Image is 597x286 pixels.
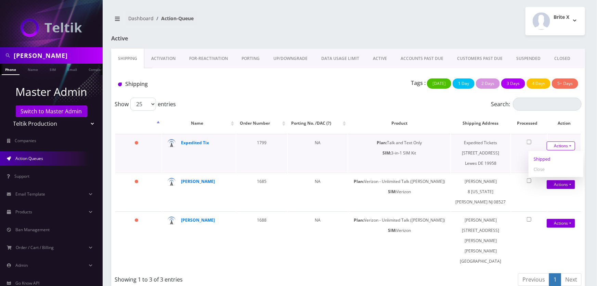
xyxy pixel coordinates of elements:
button: 2 Days [476,78,500,89]
a: 1 [549,273,561,286]
a: Switch to Master Admin [16,105,87,117]
a: CUSTOMERS PAST DUE [450,49,509,69]
th: Name: activate to sort column ascending [162,113,236,133]
a: SUSPENDED [509,49,547,69]
p: Tags : [411,79,426,87]
h1: Shipping [118,81,264,87]
button: 1 Day [453,78,475,89]
a: SIM [46,64,59,74]
td: Expedited Tickets [STREET_ADDRESS] Lewes DE 19958 [451,134,510,172]
th: Product [348,113,450,133]
th: Action [548,113,581,133]
th: Processed: activate to sort column ascending [511,113,547,133]
div: Actions [529,151,583,177]
button: 4 Days [527,78,550,89]
span: Ban Management [15,227,50,233]
b: Plan: [354,178,364,184]
a: Actions [547,141,575,150]
td: 1688 [236,211,287,270]
input: Search in Company [14,49,101,62]
button: [DATE] [427,78,451,89]
td: 1685 [236,173,287,211]
span: Go Know API [15,280,39,286]
a: ACTIVE [366,49,394,69]
a: Shipping [111,49,144,69]
td: Verizon - Unlimited Talk ([PERSON_NAME]) Verizon [348,173,450,211]
a: Shipped [529,154,583,164]
a: Email [64,64,80,74]
h1: Active [111,35,262,42]
a: Company [85,64,108,74]
th: : activate to sort column descending [115,113,161,133]
a: DATA USAGE LIMIT [314,49,366,69]
label: Search: [491,98,582,111]
span: Admin [15,262,28,268]
td: Talk and Text Only 3-in-1 SIM Kit [348,134,450,172]
a: CLOSED [547,49,577,69]
span: Support [14,173,29,179]
b: Plan: [377,140,387,146]
td: NA [288,211,348,270]
span: Email Template [15,191,45,197]
nav: breadcrumb [111,11,343,31]
td: NA [288,173,348,211]
img: Teltik Production [21,18,82,37]
b: Plan: [354,217,364,223]
label: Show entries [115,98,176,111]
a: Close [529,164,583,174]
a: Activation [144,49,182,69]
th: Porting No. /DAC (?): activate to sort column ascending [288,113,348,133]
td: [PERSON_NAME] 8 [US_STATE] [PERSON_NAME] NJ 08527 [451,173,510,211]
a: ACCOUNTS PAST DUE [394,49,450,69]
button: 3 Days [501,78,525,89]
b: SIM: [382,150,391,156]
b: SIM: [388,189,397,195]
span: Products [15,209,32,215]
a: PORTING [235,49,267,69]
span: Order / Cart / Billing [16,245,54,250]
a: Actions [547,180,575,189]
a: Dashboard [128,15,154,22]
select: Showentries [130,98,156,111]
li: Action-Queue [154,15,194,22]
td: [PERSON_NAME] [STREET_ADDRESS][PERSON_NAME][PERSON_NAME] [GEOGRAPHIC_DATA] [451,211,510,270]
img: Shipping [118,83,122,86]
button: Brite X [525,7,585,35]
a: Next [561,273,582,286]
a: Expedited Tix [181,140,209,146]
td: Verizon - Unlimited Talk ([PERSON_NAME]) Verizon [348,211,450,270]
a: [PERSON_NAME] [181,217,215,223]
a: FOR-REActivation [182,49,235,69]
a: Actions [547,219,575,228]
div: Showing 1 to 3 of 3 entries [115,273,343,284]
span: Companies [15,138,37,144]
b: SIM: [388,227,397,233]
th: Order Number: activate to sort column ascending [236,113,287,133]
button: 5+ Days [552,78,578,89]
td: 1799 [236,134,287,172]
th: Shipping Address [451,113,510,133]
td: NA [288,134,348,172]
span: Action Queues [15,156,43,161]
h2: Brite X [554,14,569,20]
input: Search: [513,98,582,111]
a: Name [24,64,41,74]
a: [PERSON_NAME] [181,178,215,184]
a: Previous [518,273,549,286]
a: Phone [2,64,20,75]
a: UP/DOWNGRADE [267,49,314,69]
